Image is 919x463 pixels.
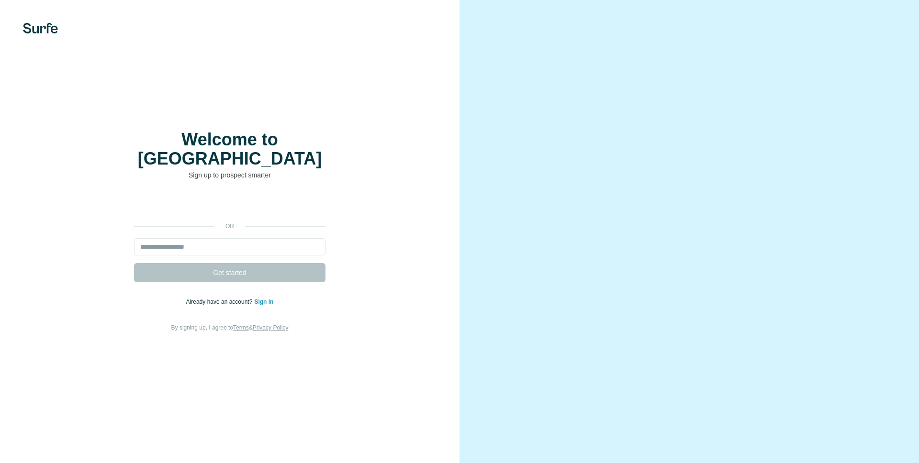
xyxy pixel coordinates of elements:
h1: Welcome to [GEOGRAPHIC_DATA] [134,130,325,168]
p: Sign up to prospect smarter [134,170,325,180]
img: Surfe's logo [23,23,58,33]
span: By signing up, I agree to & [171,324,289,331]
p: or [214,222,245,231]
a: Sign in [254,298,273,305]
a: Privacy Policy [253,324,289,331]
iframe: Sign in with Google Button [129,194,330,215]
a: Terms [233,324,249,331]
span: Already have an account? [186,298,255,305]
